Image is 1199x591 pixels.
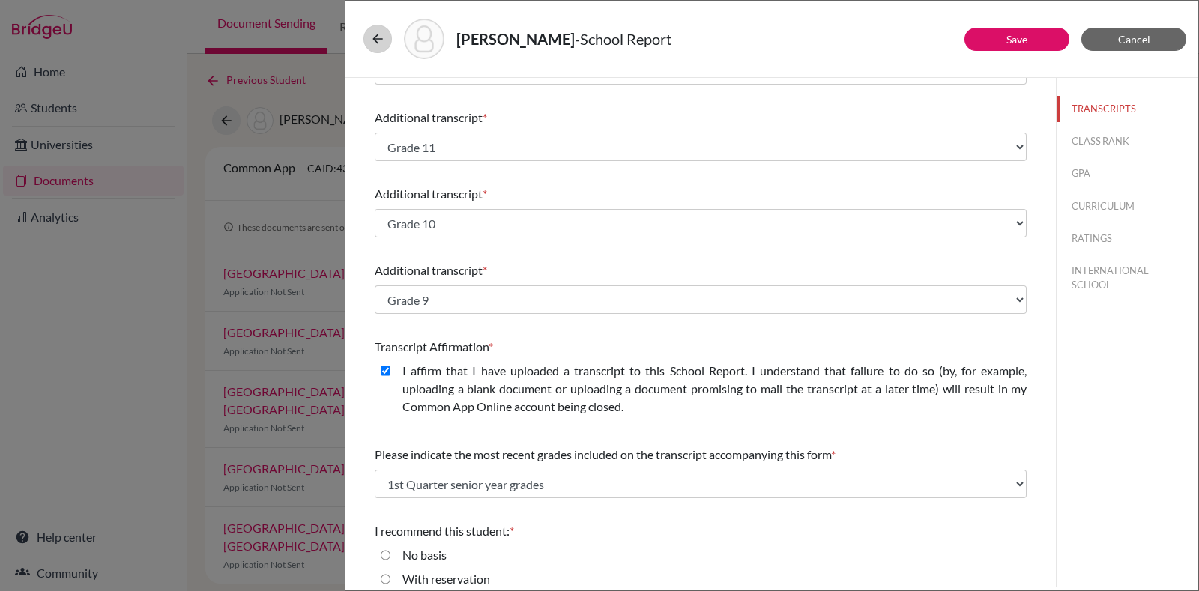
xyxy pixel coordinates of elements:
[1057,96,1198,122] button: TRANSCRIPTS
[375,447,831,461] span: Please indicate the most recent grades included on the transcript accompanying this form
[1057,258,1198,298] button: INTERNATIONAL SCHOOL
[575,30,671,48] span: - School Report
[402,362,1027,416] label: I affirm that I have uploaded a transcript to this School Report. I understand that failure to do...
[375,187,483,201] span: Additional transcript
[402,570,490,588] label: With reservation
[375,110,483,124] span: Additional transcript
[1057,128,1198,154] button: CLASS RANK
[375,339,489,354] span: Transcript Affirmation
[456,30,575,48] strong: [PERSON_NAME]
[402,546,447,564] label: No basis
[375,263,483,277] span: Additional transcript
[1057,225,1198,252] button: RATINGS
[375,524,510,538] span: I recommend this student:
[1057,160,1198,187] button: GPA
[1057,193,1198,219] button: CURRICULUM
